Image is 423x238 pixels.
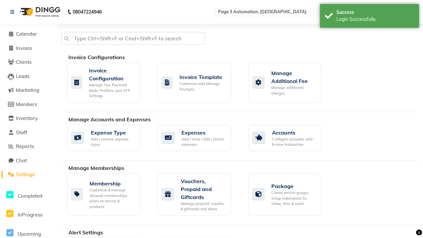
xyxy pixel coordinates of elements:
a: Members [2,101,56,108]
div: Package [271,182,316,190]
a: Expense TypeAdd / remove expense types [67,125,148,151]
a: Calendar [2,30,56,38]
span: Staff [16,129,27,136]
div: Manage prepaid, voucher & giftcards and share [181,201,225,212]
div: Invoice Configuration [89,66,135,82]
a: ExpensesAdd / View / Edit / Delete expenses [158,125,239,151]
span: Leads [16,73,29,79]
div: Customise & manage discount memberships plans on service & products [90,187,135,209]
span: Chat [16,157,27,164]
a: Clients [2,59,56,66]
div: Vouchers, Prepaid and Giftcards [181,177,225,201]
a: Marketing [2,87,56,94]
div: Add / remove expense types [91,137,135,147]
span: Clients [16,59,31,65]
span: Reports [16,143,34,149]
div: Expense Type [91,129,135,137]
a: PackageCreate service groups, Setup redemption by Value, time & count [249,174,329,216]
span: Invoice [16,45,32,51]
span: Settings [16,171,35,178]
span: Completed [18,193,42,199]
div: Success [336,9,414,16]
div: Login Successfully. [336,16,414,23]
a: Manage Additional FeeManage additional charges [249,63,329,102]
div: Add / View / Edit / Delete expenses [181,137,225,147]
div: Manage Additional Fee [271,69,316,85]
a: AccountsConfigure accounts, add & view transaction [249,125,329,151]
a: Invoice TemplateCustomize and Manage Receipts [158,63,239,102]
div: Create service groups, Setup redemption by Value, time & count [271,190,316,207]
span: Inventory [16,115,38,121]
div: Manage Tax, Payment Mode, Prefixes, and OTP Settings [89,82,135,99]
div: Invoice Template [179,73,225,81]
a: Reports [2,143,56,150]
span: InProgress [18,212,42,218]
span: Calendar [16,31,37,37]
input: Type Ctrl+Shift+F or Cmd+Shift+F to search [61,32,205,45]
a: Leads [2,73,56,80]
div: Membership [90,179,135,187]
a: Inventory [2,115,56,122]
div: Configure accounts, add & view transaction [272,137,316,147]
div: Accounts [272,129,316,137]
a: Vouchers, Prepaid and GiftcardsManage prepaid, voucher & giftcards and share [158,174,239,216]
a: Staff [2,129,56,137]
a: Chat [2,157,56,165]
img: logo [17,3,62,21]
a: Invoice ConfigurationManage Tax, Payment Mode, Prefixes, and OTP Settings [67,63,148,102]
a: MembershipCustomise & manage discount memberships plans on service & products [67,174,148,216]
div: Manage additional charges [271,85,316,96]
span: Upcoming [18,231,41,237]
a: Settings [2,171,56,178]
b: 08047224946 [73,3,102,21]
div: Customize and Manage Receipts [179,81,225,92]
span: Marketing [16,87,39,93]
div: Expenses [181,129,225,137]
a: Invoice [2,45,56,52]
span: Members [16,101,37,107]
